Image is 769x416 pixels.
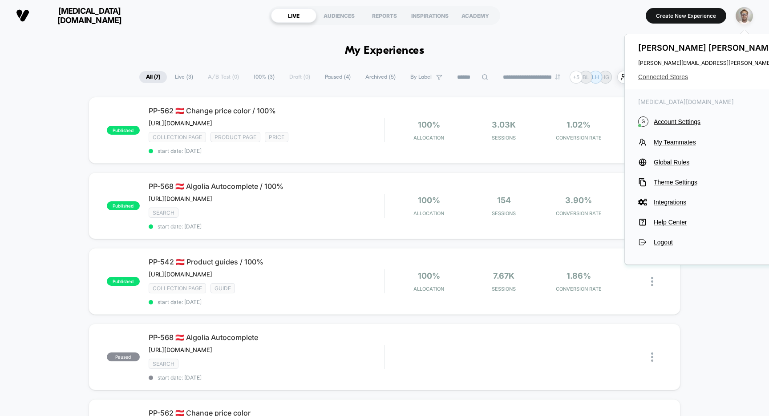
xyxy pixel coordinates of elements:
[733,7,756,25] button: ppic
[359,71,402,83] span: Archived ( 5 )
[565,196,592,205] span: 3.90%
[543,135,614,141] span: CONVERSION RATE
[107,201,140,210] span: published
[543,210,614,216] span: CONVERSION RATE
[149,182,384,191] span: PP-568 🇦🇹 Algolia Autocomplete / 100%
[413,210,444,216] span: Allocation
[592,74,599,80] p: LH
[493,271,514,280] span: 7.67k
[651,352,653,362] img: close
[567,271,591,280] span: 1.86%
[149,132,206,142] span: COLLECTION PAGE
[13,6,146,25] button: [MEDICAL_DATA][DOMAIN_NAME]
[410,74,432,80] span: By Label
[601,74,609,80] p: HG
[570,71,583,84] div: + 5
[418,271,440,280] span: 100%
[149,120,212,127] span: [URL][DOMAIN_NAME]
[149,333,384,342] span: PP-568 🇦🇹 Algolia Autocomplete
[651,277,653,286] img: close
[543,286,614,292] span: CONVERSION RATE
[469,210,539,216] span: Sessions
[271,8,316,23] div: LIVE
[567,120,591,129] span: 1.02%
[497,196,511,205] span: 154
[318,71,357,83] span: Paused ( 4 )
[107,277,140,286] span: published
[149,223,384,230] span: start date: [DATE]
[107,126,140,135] span: published
[210,283,235,293] span: GUIDE
[583,74,589,80] p: BL
[149,271,212,278] span: [URL][DOMAIN_NAME]
[149,148,384,154] span: start date: [DATE]
[418,120,440,129] span: 100%
[149,346,212,353] span: [URL][DOMAIN_NAME]
[149,106,384,115] span: PP-562 🇦🇹 Change price color / 100%
[168,71,200,83] span: Live ( 3 )
[149,359,178,369] span: SEARCH
[149,195,212,202] span: [URL][DOMAIN_NAME]
[638,116,648,127] i: G
[469,286,539,292] span: Sessions
[265,132,288,142] span: PRICE
[16,9,29,22] img: Visually logo
[736,7,753,24] img: ppic
[149,374,384,381] span: start date: [DATE]
[149,283,206,293] span: COLLECTION PAGE
[247,71,281,83] span: 100% ( 3 )
[407,8,453,23] div: INSPIRATIONS
[149,257,384,266] span: PP-542 🇦🇹 Product guides / 100%
[345,44,425,57] h1: My Experiences
[149,208,178,218] span: SEARCH
[453,8,498,23] div: ACADEMY
[413,286,444,292] span: Allocation
[210,132,260,142] span: product page
[646,8,726,24] button: Create New Experience
[36,6,143,25] span: [MEDICAL_DATA][DOMAIN_NAME]
[139,71,167,83] span: All ( 7 )
[362,8,407,23] div: REPORTS
[413,135,444,141] span: Allocation
[492,120,516,129] span: 3.03k
[469,135,539,141] span: Sessions
[418,196,440,205] span: 100%
[316,8,362,23] div: AUDIENCES
[107,352,140,361] span: paused
[555,74,560,80] img: end
[149,299,384,305] span: start date: [DATE]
